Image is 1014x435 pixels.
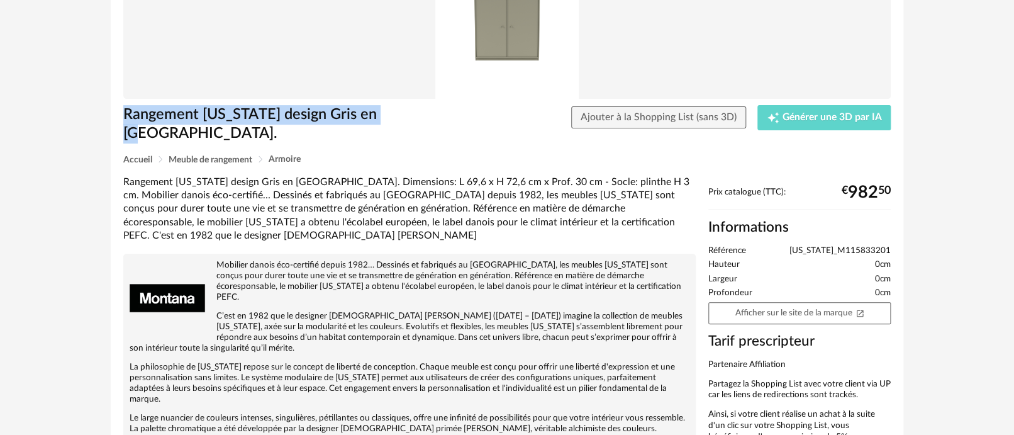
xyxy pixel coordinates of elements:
[708,246,746,257] span: Référence
[581,112,737,122] span: Ajouter à la Shopping List (sans 3D)
[130,260,205,336] img: brand logo
[708,187,891,210] div: Prix catalogue (TTC):
[842,188,891,198] div: € 50
[855,308,864,317] span: Open In New icon
[123,105,436,144] h1: Rangement [US_STATE] design Gris en [GEOGRAPHIC_DATA].
[767,111,779,124] span: Creation icon
[130,362,689,405] p: La philosophie de [US_STATE] repose sur le concept de liberté de conception. Chaque meuble est co...
[708,288,752,299] span: Profondeur
[130,311,689,354] p: C’est en 1982 que le designer [DEMOGRAPHIC_DATA] [PERSON_NAME] ([DATE] – [DATE]) imagine la colle...
[708,259,740,271] span: Hauteur
[875,288,891,299] span: 0cm
[123,155,891,164] div: Breadcrumb
[130,413,689,434] p: Le large nuancier de couleurs intenses, singulières, pétillantes ou classiques, offre une infinit...
[782,113,881,123] span: Générer une 3D par IA
[130,260,689,303] p: Mobilier danois éco-certifié depuis 1982… Dessinés et fabriqués au [GEOGRAPHIC_DATA], les meubles...
[757,105,891,130] button: Creation icon Générer une 3D par IA
[789,246,891,257] span: [US_STATE]_M115833201
[269,155,301,164] span: Armoire
[875,274,891,285] span: 0cm
[169,155,252,164] span: Meuble de rangement
[571,106,746,129] button: Ajouter à la Shopping List (sans 3D)
[848,188,878,198] span: 982
[708,274,737,285] span: Largeur
[708,359,891,371] p: Partenaire Affiliation
[123,155,152,164] span: Accueil
[708,302,891,324] a: Afficher sur le site de la marqueOpen In New icon
[708,379,891,401] p: Partagez la Shopping List avec votre client via UP car les liens de redirections sont trackés.
[708,218,891,237] h2: Informations
[123,176,696,242] div: Rangement [US_STATE] design Gris en [GEOGRAPHIC_DATA]. Dimensions: L 69,6 x H 72,6 cm x Prof. 30 ...
[875,259,891,271] span: 0cm
[708,332,891,351] h3: Tarif prescripteur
